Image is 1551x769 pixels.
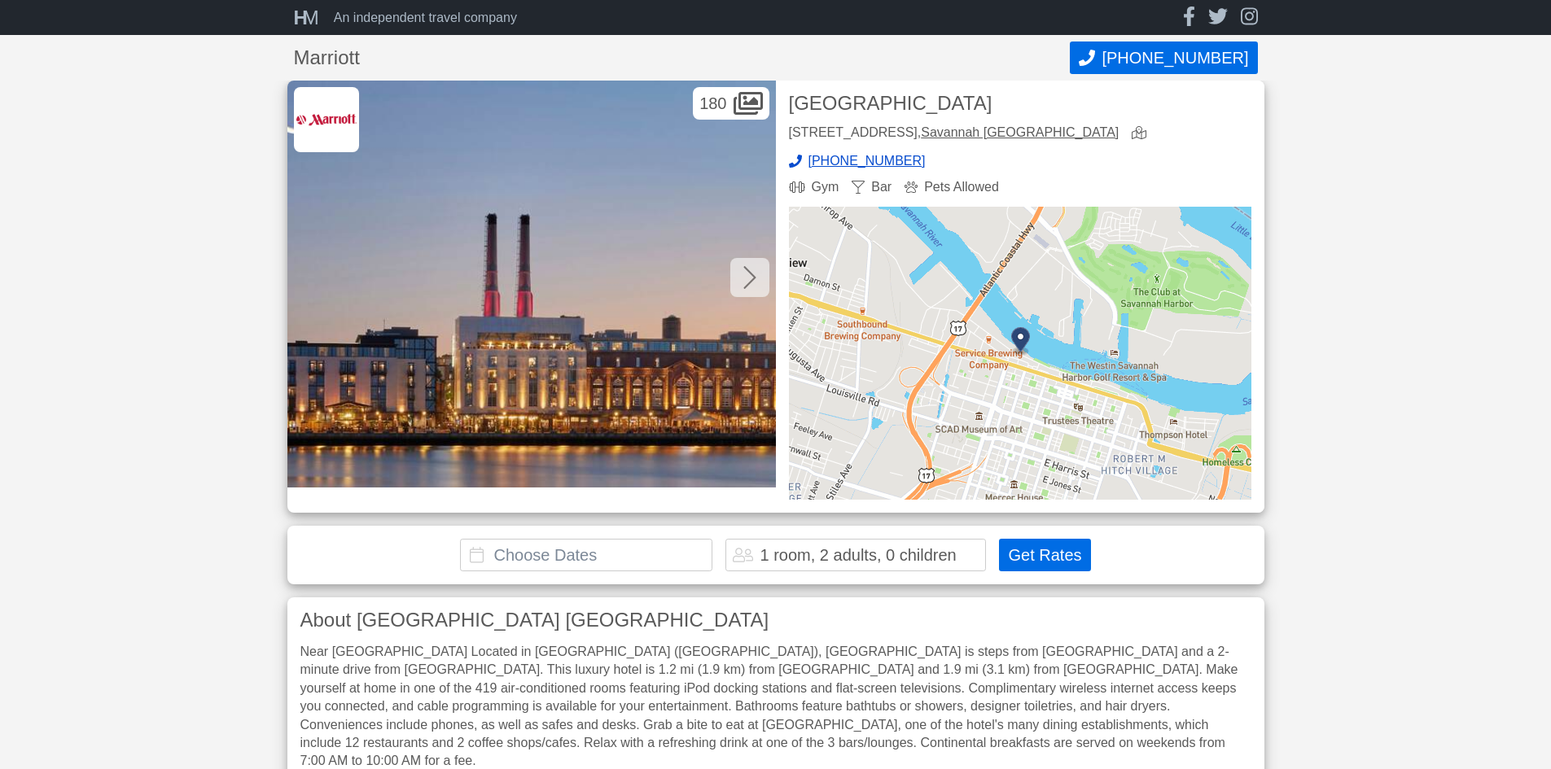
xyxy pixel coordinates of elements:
div: 1 room, 2 adults, 0 children [760,547,956,563]
h1: Marriott [294,48,1071,68]
span: M [303,7,314,28]
a: instagram [1241,7,1258,28]
div: Gym [789,181,839,194]
a: Savannah [GEOGRAPHIC_DATA] [921,125,1119,139]
h2: [GEOGRAPHIC_DATA] [789,94,1251,113]
a: HM [294,8,327,28]
span: [PHONE_NUMBER] [808,155,926,168]
img: map [789,207,1251,500]
button: Get Rates [999,539,1090,571]
div: 180 [693,87,769,120]
span: [PHONE_NUMBER] [1102,49,1248,68]
a: facebook [1183,7,1195,28]
button: Call [1070,42,1257,74]
div: [STREET_ADDRESS], [789,126,1119,142]
div: Pets Allowed [905,181,999,194]
img: Featured [287,81,776,487]
input: Choose Dates [460,539,712,571]
h3: About [GEOGRAPHIC_DATA] [GEOGRAPHIC_DATA] [300,610,1251,630]
a: twitter [1208,7,1228,28]
div: An independent travel company [334,11,517,24]
span: H [294,7,303,28]
div: Bar [852,181,892,194]
a: view map [1132,126,1153,142]
img: Marriott [294,87,359,152]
